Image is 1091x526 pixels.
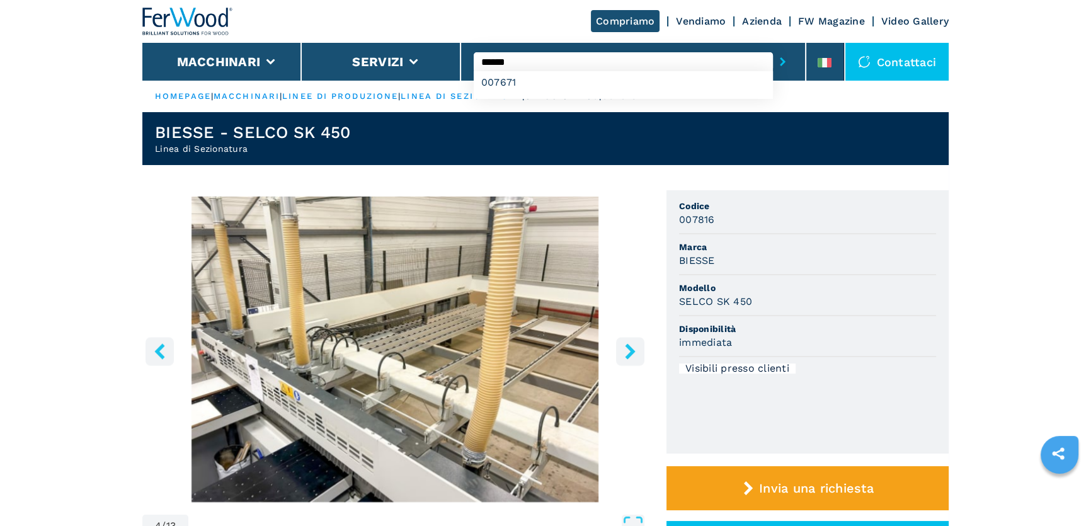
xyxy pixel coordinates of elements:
[773,47,792,76] button: submit-button
[679,335,732,350] h3: immediata
[679,200,936,212] span: Codice
[679,282,936,294] span: Modello
[142,8,233,35] img: Ferwood
[282,91,398,101] a: linee di produzione
[858,55,871,68] img: Contattaci
[679,212,715,227] h3: 007816
[679,323,936,335] span: Disponibilità
[679,363,796,374] div: Visibili presso clienti
[679,253,715,268] h3: BIESSE
[845,43,949,81] div: Contattaci
[616,337,644,365] button: right-button
[679,241,936,253] span: Marca
[474,71,773,94] div: 007671
[142,197,648,502] div: Go to Slide 4
[1037,469,1082,517] iframe: Chat
[155,122,350,142] h1: BIESSE - SELCO SK 450
[666,466,949,510] button: Invia una richiesta
[146,337,174,365] button: left-button
[798,15,865,27] a: FW Magazine
[142,197,648,502] img: Linea di Sezionatura BIESSE SELCO SK 450
[177,54,261,69] button: Macchinari
[280,91,282,101] span: |
[401,91,522,101] a: linea di sezionatura
[742,15,782,27] a: Azienda
[591,10,660,32] a: Compriamo
[155,142,350,155] h2: Linea di Sezionatura
[679,294,752,309] h3: SELCO SK 450
[398,91,401,101] span: |
[1042,438,1074,469] a: sharethis
[211,91,214,101] span: |
[881,15,949,27] a: Video Gallery
[676,15,726,27] a: Vendiamo
[352,54,403,69] button: Servizi
[759,481,874,496] span: Invia una richiesta
[214,91,280,101] a: macchinari
[155,91,211,101] a: HOMEPAGE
